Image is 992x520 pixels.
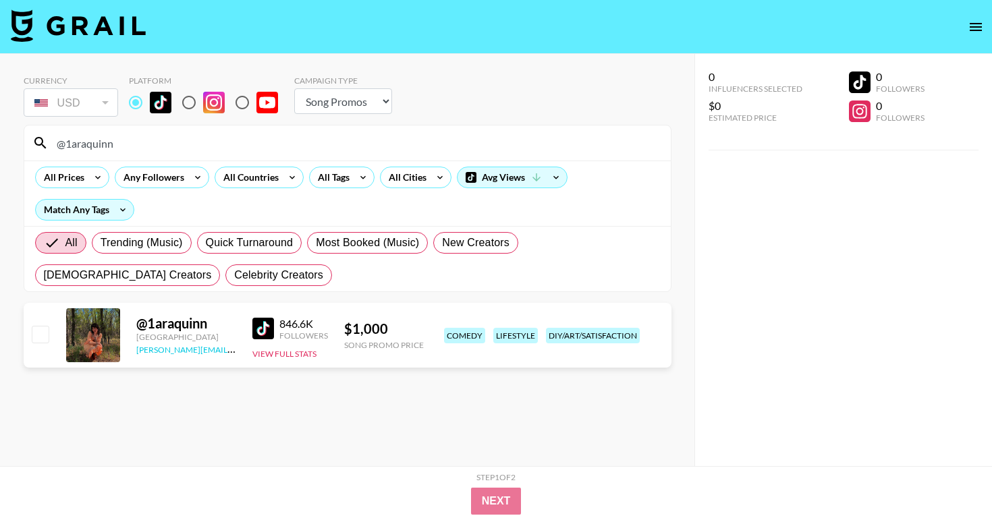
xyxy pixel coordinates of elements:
div: Avg Views [458,167,567,187]
iframe: Drift Widget Chat Controller [925,453,976,504]
div: All Cities [381,167,429,187]
div: Currency [24,76,118,86]
span: New Creators [442,235,509,251]
div: Step 1 of 2 [476,472,516,482]
div: [GEOGRAPHIC_DATA] [136,332,236,342]
span: All [65,235,78,251]
span: Trending (Music) [101,235,183,251]
div: Followers [876,113,925,123]
img: TikTok [252,318,274,339]
img: Instagram [203,92,225,113]
div: All Tags [310,167,352,187]
div: USD [26,91,115,115]
div: Song Promo Price [344,340,424,350]
div: comedy [444,328,485,343]
div: Influencers Selected [709,84,802,94]
div: Match Any Tags [36,200,134,220]
button: open drawer [962,13,989,40]
a: [PERSON_NAME][EMAIL_ADDRESS][DOMAIN_NAME] [136,342,336,355]
span: [DEMOGRAPHIC_DATA] Creators [44,267,212,283]
button: Next [471,488,522,515]
div: All Countries [215,167,281,187]
div: lifestyle [493,328,538,343]
input: Search by User Name [49,132,663,154]
div: Followers [876,84,925,94]
img: YouTube [256,92,278,113]
div: Currency is locked to USD [24,86,118,119]
div: 0 [876,70,925,84]
img: Grail Talent [11,9,146,42]
div: Estimated Price [709,113,802,123]
div: Followers [279,330,328,341]
div: $0 [709,99,802,113]
div: 0 [876,99,925,113]
div: diy/art/satisfaction [546,328,640,343]
div: 846.6K [279,317,328,330]
div: Platform [129,76,289,86]
button: View Full Stats [252,349,316,359]
div: $ 1,000 [344,320,424,337]
span: Quick Turnaround [206,235,294,251]
div: Campaign Type [294,76,392,86]
span: Most Booked (Music) [316,235,419,251]
img: TikTok [150,92,171,113]
div: All Prices [36,167,87,187]
div: 0 [709,70,802,84]
div: @ 1araquinn [136,315,236,332]
span: Celebrity Creators [234,267,323,283]
div: Any Followers [115,167,187,187]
